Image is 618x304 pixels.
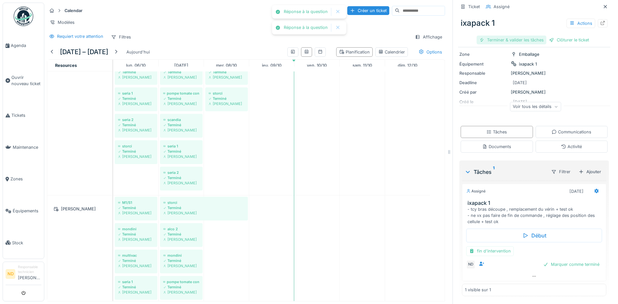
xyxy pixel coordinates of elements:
div: Ticket [468,4,480,10]
div: Affichage [412,32,445,42]
div: [PERSON_NAME] [163,290,199,295]
div: Documents [482,144,511,150]
span: Stock [12,240,41,246]
div: [PERSON_NAME] [163,237,199,242]
div: Créé par [459,89,508,95]
div: [PERSON_NAME] [163,128,199,133]
div: M1/S1 [118,200,154,205]
div: Voir tous les détails [510,102,561,111]
a: 11 octobre 2025 [351,61,374,70]
strong: Calendar [62,8,85,14]
div: Terminé [163,122,199,128]
div: Équipement [459,61,508,67]
div: [PERSON_NAME] [163,101,199,106]
div: Terminé [163,149,199,154]
div: Terminé [118,96,154,101]
div: Filtrer [548,167,573,176]
div: Terminé [163,232,199,237]
div: Terminé [163,205,245,210]
div: [PERSON_NAME] [163,154,199,159]
div: Réponse à la question [284,9,328,15]
div: Responsable [459,70,508,76]
div: [PERSON_NAME] [163,180,199,186]
div: Filtres [108,32,134,42]
div: storci [208,91,245,96]
span: Agenda [11,42,41,49]
div: Créer un ticket [347,6,389,15]
div: seria 2 [163,170,199,175]
div: Terminé [118,284,154,290]
div: ixapack 1 [519,61,537,67]
div: Terminé [118,69,154,75]
div: Assigné [466,189,486,194]
li: ND [6,269,15,279]
h3: ixapack 1 [467,200,603,206]
a: 7 octobre 2025 [173,61,190,70]
div: ND [466,260,475,269]
div: [PERSON_NAME] [118,101,154,106]
div: ixapack 1 [458,15,610,32]
div: [PERSON_NAME] [118,154,154,159]
div: Emballage [519,51,539,57]
span: Ouvrir nouveau ticket [11,74,41,87]
div: Planification [339,49,370,55]
div: [PERSON_NAME] [163,210,245,216]
div: pompe tomate concentré [163,91,199,96]
div: Activité [561,144,582,150]
div: [PERSON_NAME] [118,237,154,242]
div: - tcy bras découpe , remplacement du vérin + test ok - ne vx pas faire de fin de commande , régla... [467,206,603,225]
div: mondini [163,253,199,258]
a: 6 octobre 2025 [124,61,147,70]
div: Marquer comme terminé [540,260,602,269]
div: fin d'intervention [466,246,514,256]
a: Stock [3,227,44,259]
a: 8 octobre 2025 [214,61,238,70]
div: Terminé [118,122,154,128]
span: Tickets [11,112,41,118]
div: pompe tomate concentré [163,279,199,284]
div: seria 1 [163,144,199,149]
div: Terminé [163,69,199,75]
div: seria 1 [118,91,154,96]
div: [PERSON_NAME] [118,75,154,80]
div: [DATE] [569,188,583,194]
sup: 1 [493,168,495,176]
div: 1 visible sur 1 [465,287,491,293]
div: Début [466,229,602,242]
div: Responsable technicien [18,265,41,275]
div: Terminé [163,258,199,263]
div: Terminé [208,96,245,101]
a: 9 octobre 2025 [260,61,283,70]
span: Zones [10,176,41,182]
div: Terminé [118,205,154,210]
div: Terminé [163,284,199,290]
div: Modèles [47,18,78,27]
div: Communications [552,129,591,135]
div: storci [118,144,154,149]
div: Tâches [465,168,546,176]
div: [PERSON_NAME] [163,75,199,80]
div: [PERSON_NAME] [208,75,245,80]
div: multivac [118,253,154,258]
div: [DATE] [513,80,527,86]
a: Maintenance [3,131,44,163]
div: Assigné [494,4,510,10]
a: Ouvrir nouveau ticket [3,62,44,100]
div: Calendrier [378,49,405,55]
div: Ajouter [576,167,604,176]
div: [PERSON_NAME] [51,205,108,213]
div: Terminé [118,149,154,154]
a: Équipements [3,195,44,227]
div: Terminé [118,258,154,263]
div: mondini [118,226,154,232]
div: [PERSON_NAME] [163,263,199,268]
div: seria 2 [118,117,154,122]
div: seria 1 [118,279,154,284]
div: Options [416,47,445,57]
span: Resources [55,63,77,68]
div: [PERSON_NAME] [459,70,609,76]
li: [PERSON_NAME] [18,265,41,283]
span: Maintenance [13,144,41,150]
div: [PERSON_NAME] [118,263,154,268]
div: Tâches [486,129,507,135]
